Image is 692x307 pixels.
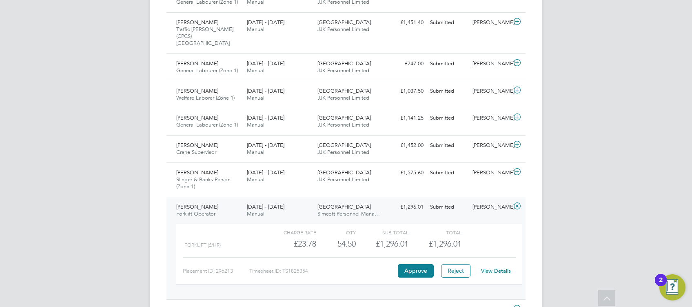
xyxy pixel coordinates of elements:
span: Forklift Operator [176,210,215,217]
div: Placement ID: 296213 [183,265,249,278]
span: Manual [247,67,264,74]
div: Submitted [427,16,469,29]
div: £1,296.01 [384,200,427,214]
span: [GEOGRAPHIC_DATA] [317,114,371,121]
div: Submitted [427,85,469,98]
span: JJK Personnel Limited [317,176,369,183]
div: £1,296.01 [356,237,408,251]
span: JJK Personnel Limited [317,94,369,101]
span: [GEOGRAPHIC_DATA] [317,60,371,67]
button: Reject [441,264,470,277]
div: £1,452.00 [384,139,427,152]
div: [PERSON_NAME] [469,57,512,71]
span: JJK Personnel Limited [317,149,369,156]
span: Welfare Laborer (Zone 1) [176,94,235,101]
span: [DATE] - [DATE] [247,114,284,121]
span: Manual [247,121,264,128]
button: Approve [398,264,434,277]
span: Manual [247,210,264,217]
div: £1,037.50 [384,85,427,98]
div: 54.50 [316,237,356,251]
div: [PERSON_NAME] [469,139,512,152]
span: Manual [247,26,264,33]
span: [DATE] - [DATE] [247,169,284,176]
div: Submitted [427,57,469,71]
div: Submitted [427,200,469,214]
span: [DATE] - [DATE] [247,60,284,67]
span: £1,296.01 [429,239,461,249]
div: Sub Total [356,227,408,237]
div: £23.78 [264,237,316,251]
div: [PERSON_NAME] [469,85,512,98]
div: 2 [659,280,663,291]
span: Manual [247,94,264,101]
span: [GEOGRAPHIC_DATA] [317,87,371,94]
span: [DATE] - [DATE] [247,19,284,26]
span: Slinger & Banks Person (Zone 1) [176,176,231,190]
div: Total [408,227,461,237]
span: [PERSON_NAME] [176,60,218,67]
span: [DATE] - [DATE] [247,203,284,210]
div: QTY [316,227,356,237]
span: [PERSON_NAME] [176,114,218,121]
div: [PERSON_NAME] [469,166,512,180]
div: Submitted [427,111,469,125]
span: JJK Personnel Limited [317,67,369,74]
div: Submitted [427,139,469,152]
div: £1,575.60 [384,166,427,180]
div: Charge rate [264,227,316,237]
span: Traffic [PERSON_NAME] (CPCS) [GEOGRAPHIC_DATA] [176,26,233,47]
span: Simcott Personnel Mana… [317,210,380,217]
span: [PERSON_NAME] [176,87,218,94]
div: £1,451.40 [384,16,427,29]
span: [GEOGRAPHIC_DATA] [317,203,371,210]
span: [DATE] - [DATE] [247,87,284,94]
span: [PERSON_NAME] [176,169,218,176]
span: JJK Personnel Limited [317,26,369,33]
span: JJK Personnel Limited [317,121,369,128]
div: Timesheet ID: TS1825354 [249,265,396,278]
span: Manual [247,176,264,183]
span: Crane Supervisor [176,149,216,156]
span: Forklift (£/HR) [184,242,221,248]
div: [PERSON_NAME] [469,111,512,125]
div: Submitted [427,166,469,180]
span: [DATE] - [DATE] [247,142,284,149]
span: General Labourer (Zone 1) [176,67,238,74]
div: [PERSON_NAME] [469,200,512,214]
span: [PERSON_NAME] [176,203,218,210]
div: £747.00 [384,57,427,71]
span: [GEOGRAPHIC_DATA] [317,142,371,149]
div: [PERSON_NAME] [469,16,512,29]
span: General Labourer (Zone 1) [176,121,238,128]
span: [PERSON_NAME] [176,19,218,26]
button: Open Resource Center, 2 new notifications [659,274,685,300]
div: £1,141.25 [384,111,427,125]
a: View Details [481,267,511,274]
span: [GEOGRAPHIC_DATA] [317,169,371,176]
span: [GEOGRAPHIC_DATA] [317,19,371,26]
span: Manual [247,149,264,156]
span: [PERSON_NAME] [176,142,218,149]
